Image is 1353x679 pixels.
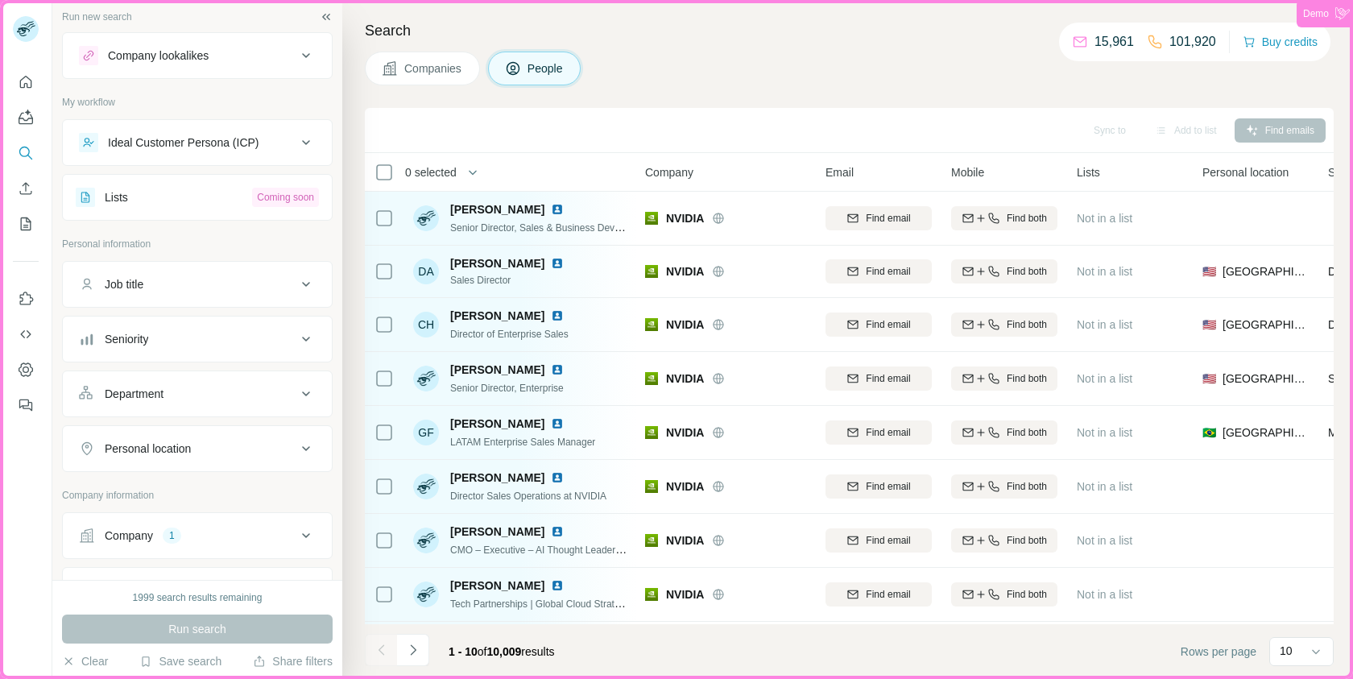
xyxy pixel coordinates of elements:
[450,308,544,324] span: [PERSON_NAME]
[825,528,932,553] button: Find email
[13,284,39,313] button: Use Surfe on LinkedIn
[63,375,332,413] button: Department
[825,474,932,499] button: Find email
[62,488,333,503] p: Company information
[666,478,704,495] span: NVIDIA
[1202,317,1216,333] span: 🇺🇸
[13,139,39,168] button: Search
[13,391,39,420] button: Feedback
[450,491,606,502] span: Director Sales Operations at NVIDIA
[1202,424,1216,441] span: 🇧🇷
[1007,425,1047,440] span: Find both
[1223,317,1309,333] span: [GEOGRAPHIC_DATA]
[1077,212,1132,225] span: Not in a list
[63,571,332,610] button: Industry
[645,212,658,225] img: Logo of NVIDIA
[62,237,333,251] p: Personal information
[62,653,108,669] button: Clear
[1202,263,1216,279] span: 🇺🇸
[487,645,522,658] span: 10,009
[108,135,259,151] div: Ideal Customer Persona (ICP)
[1303,6,1329,21] span: Demo
[1007,264,1047,279] span: Find both
[105,331,148,347] div: Seniority
[413,474,439,499] img: Avatar
[825,164,854,180] span: Email
[413,366,439,391] img: Avatar
[404,60,463,77] span: Companies
[450,329,569,340] span: Director of Enterprise Sales
[252,188,319,207] div: Coming soon
[666,263,704,279] span: NVIDIA
[1223,424,1309,441] span: [GEOGRAPHIC_DATA]
[1077,480,1132,493] span: Not in a list
[449,645,478,658] span: 1 - 10
[450,578,544,594] span: [PERSON_NAME]
[645,318,658,331] img: Logo of NVIDIA
[1202,371,1216,387] span: 🇺🇸
[866,587,910,602] span: Find email
[63,429,332,468] button: Personal location
[645,164,693,180] span: Company
[18,110,34,126] img: Agents
[450,416,544,432] span: [PERSON_NAME]
[951,528,1057,553] button: Find both
[63,123,332,162] button: Ideal Customer Persona (ICP)
[1007,533,1047,548] span: Find both
[105,441,191,457] div: Personal location
[365,19,1334,42] h4: Search
[825,420,932,445] button: Find email
[413,312,439,337] div: CH
[825,206,932,230] button: Find email
[62,95,333,110] p: My workflow
[1223,371,1309,387] span: [GEOGRAPHIC_DATA]
[1077,372,1132,385] span: Not in a list
[450,524,544,540] span: [PERSON_NAME]
[413,528,439,553] img: Avatar
[63,320,332,358] button: Seniority
[253,653,333,669] button: Share filters
[551,363,564,376] img: LinkedIn logo
[866,211,910,226] span: Find email
[645,265,658,278] img: Logo of NVIDIA
[1077,588,1132,601] span: Not in a list
[866,264,910,279] span: Find email
[866,425,910,440] span: Find email
[450,201,544,217] span: [PERSON_NAME]
[551,471,564,484] img: LinkedIn logo
[1243,31,1318,53] button: Buy credits
[866,533,910,548] span: Find email
[450,543,691,556] span: CMO – Executive – AI Thought Leader – Public Speaker
[450,273,570,288] span: Sales Director
[645,372,658,385] img: Logo of NVIDIA
[163,528,181,543] div: 1
[666,424,704,441] span: NVIDIA
[1077,265,1132,278] span: Not in a list
[825,259,932,284] button: Find email
[825,313,932,337] button: Find email
[645,588,658,601] img: Logo of NVIDIA
[1094,32,1134,52] p: 15,961
[1335,7,1350,20] img: Corner Ribbon
[951,366,1057,391] button: Find both
[825,582,932,607] button: Find email
[551,309,564,322] img: LinkedIn logo
[63,265,332,304] button: Job title
[1280,643,1293,659] p: 10
[62,10,132,24] div: Run new search
[63,36,332,75] button: Company lookalikes
[551,417,564,430] img: LinkedIn logo
[108,48,209,64] div: Company lookalikes
[449,645,555,658] span: results
[413,420,439,445] div: GF
[1007,211,1047,226] span: Find both
[13,209,39,238] button: My lists
[866,479,910,494] span: Find email
[951,259,1057,284] button: Find both
[450,255,544,271] span: [PERSON_NAME]
[666,586,704,602] span: NVIDIA
[450,362,544,378] span: [PERSON_NAME]
[1007,317,1047,332] span: Find both
[13,68,39,97] button: Quick start
[450,470,544,486] span: [PERSON_NAME]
